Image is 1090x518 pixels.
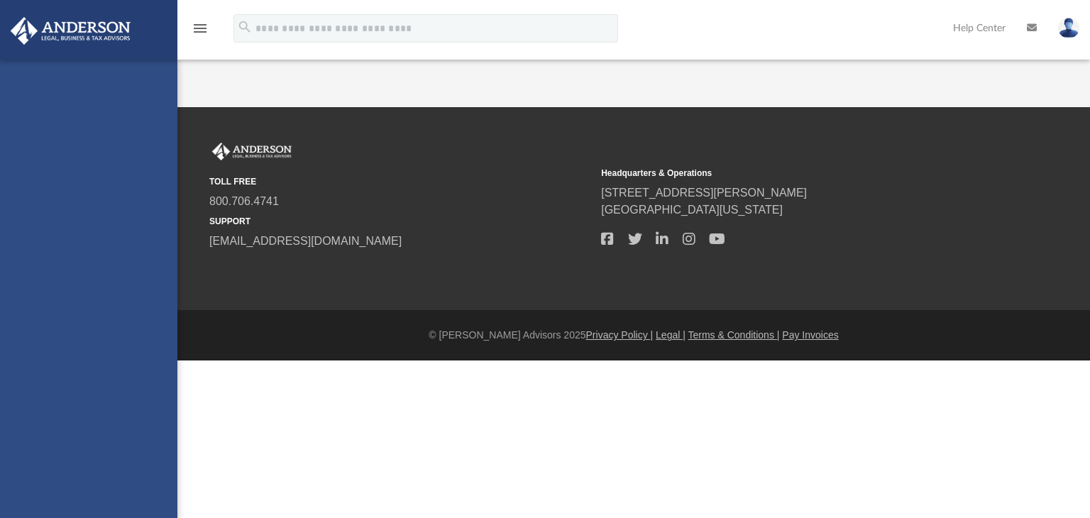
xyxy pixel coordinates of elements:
[209,235,402,247] a: [EMAIL_ADDRESS][DOMAIN_NAME]
[209,195,279,207] a: 800.706.4741
[192,27,209,37] a: menu
[209,175,591,188] small: TOLL FREE
[601,167,983,180] small: Headquarters & Operations
[656,329,686,341] a: Legal |
[237,19,253,35] i: search
[688,329,780,341] a: Terms & Conditions |
[1058,18,1079,38] img: User Pic
[586,329,654,341] a: Privacy Policy |
[209,143,294,161] img: Anderson Advisors Platinum Portal
[601,187,807,199] a: [STREET_ADDRESS][PERSON_NAME]
[209,215,591,228] small: SUPPORT
[782,329,838,341] a: Pay Invoices
[601,204,783,216] a: [GEOGRAPHIC_DATA][US_STATE]
[6,17,135,45] img: Anderson Advisors Platinum Portal
[192,20,209,37] i: menu
[177,328,1090,343] div: © [PERSON_NAME] Advisors 2025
